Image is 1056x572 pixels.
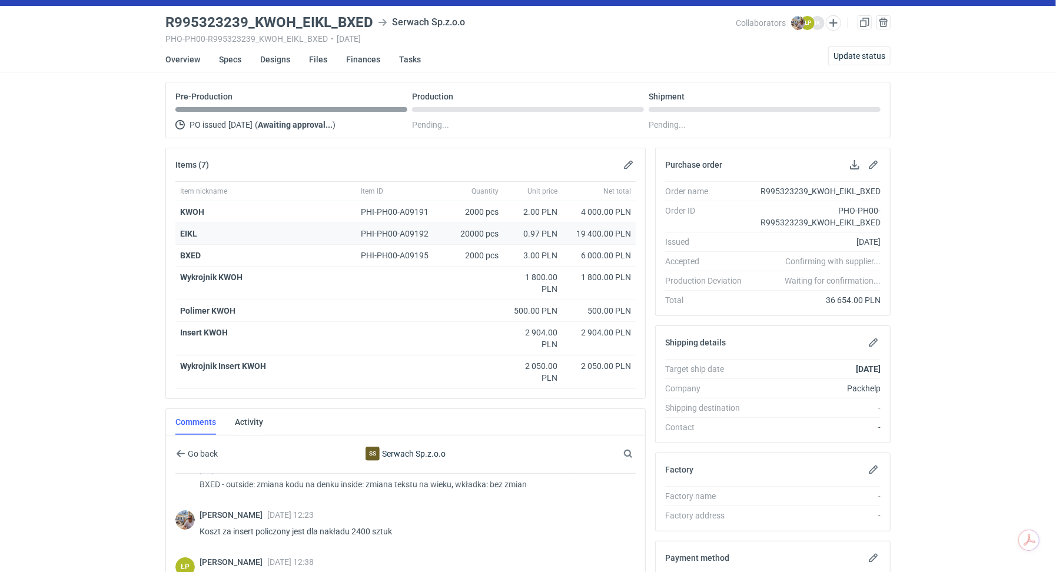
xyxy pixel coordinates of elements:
div: 2 904.00 PLN [567,327,631,338]
div: Company [665,383,751,394]
em: Waiting for confirmation... [785,275,881,287]
strong: [DATE] [856,364,881,374]
h2: Payment method [665,553,729,563]
div: PHI-PH00-A09195 [361,250,440,261]
p: Koszt za insert policzony jest dla nakładu 2400 sztuk [200,524,626,538]
a: BXED [180,251,201,260]
h3: R995323239_KWOH_EIKL_BXED [165,15,373,29]
a: Designs [260,46,290,72]
h2: Shipping details [665,338,726,347]
div: Shipping destination [665,402,751,414]
div: PHI-PH00-A09191 [361,206,440,218]
h2: Items (7) [175,160,209,169]
a: Duplicate [858,15,872,29]
em: Confirming with supplier... [785,257,881,266]
span: Item ID [361,187,383,196]
a: EIKL [180,229,197,238]
a: Finances [346,46,380,72]
div: Serwach Sp.z.o.o [378,15,465,29]
button: Edit factory details [866,463,881,477]
div: 36 654.00 PLN [751,294,881,306]
div: Accepted [665,255,751,267]
figcaption: IK [811,16,825,30]
button: Edit payment method [866,551,881,565]
div: 1 800.00 PLN [567,271,631,283]
span: ) [333,120,336,129]
input: Search [621,447,659,461]
div: - [751,490,881,502]
div: 2.00 PLN [508,206,557,218]
div: 500.00 PLN [567,305,631,317]
span: [DATE] 12:23 [267,510,314,520]
button: Update status [828,46,891,65]
h2: Factory [665,465,693,474]
div: 4 000.00 PLN [567,206,631,218]
div: PHI-PH00-A09192 [361,228,440,240]
div: Total [665,294,751,306]
h2: Purchase order [665,160,722,169]
figcaption: SS [366,447,380,461]
div: 20000 pcs [444,223,503,245]
div: Serwach Sp.z.o.o [309,447,502,461]
strong: Awaiting approval... [258,120,333,129]
div: 0.97 PLN [508,228,557,240]
span: [DATE] 12:38 [267,557,314,567]
div: - [751,510,881,521]
span: Collaborators [736,18,786,28]
span: Update status [833,52,885,60]
a: Comments [175,409,216,435]
div: 19 400.00 PLN [567,228,631,240]
span: ( [255,120,258,129]
button: Download PO [848,158,862,172]
div: Production Deviation [665,275,751,287]
button: Edit collaborators [826,15,841,31]
div: [DATE] [751,236,881,248]
span: Pending... [412,118,449,132]
p: Production [412,92,453,101]
div: PHO-PH00-R995323239_KWOH_EIKL_BXED [DATE] [165,34,736,44]
div: Factory name [665,490,751,502]
span: • [331,34,334,44]
p: Shipment [649,92,685,101]
div: 2 050.00 PLN [508,360,557,384]
a: Activity [235,409,263,435]
img: Michał Palasek [791,16,805,30]
span: Quantity [471,187,499,196]
div: R995323239_KWOH_EIKL_BXED [751,185,881,197]
div: Order ID [665,205,751,228]
span: Go back [185,450,218,458]
a: Specs [219,46,241,72]
figcaption: ŁP [801,16,815,30]
a: Overview [165,46,200,72]
div: 2000 pcs [444,201,503,223]
button: Edit shipping details [866,335,881,350]
div: Target ship date [665,363,751,375]
span: [DATE] [228,118,253,132]
a: KWOH [180,207,204,217]
div: 2 050.00 PLN [567,360,631,372]
a: Files [309,46,327,72]
strong: Wykrojnik Insert KWOH [180,361,266,371]
strong: Wykrojnik KWOH [180,272,243,282]
div: Packhelp [751,383,881,394]
div: PHO-PH00-R995323239_KWOH_EIKL_BXED [751,205,881,228]
div: - [751,402,881,414]
span: Item nickname [180,187,227,196]
span: Net total [603,187,631,196]
div: Order name [665,185,751,197]
span: [PERSON_NAME] [200,557,267,567]
button: Go back [175,447,218,461]
div: Contact [665,421,751,433]
img: Michał Palasek [175,510,195,530]
div: Serwach Sp.z.o.o [366,447,380,461]
div: 2000 pcs [444,245,503,267]
div: 3.00 PLN [508,250,557,261]
strong: Polimer KWOH [180,306,235,315]
a: Tasks [399,46,421,72]
button: Cancel order [876,15,891,29]
div: PO issued [175,118,407,132]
